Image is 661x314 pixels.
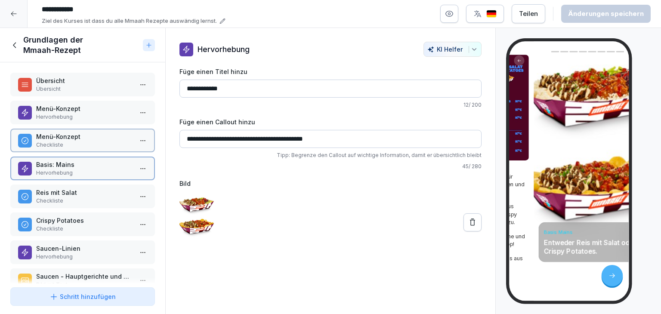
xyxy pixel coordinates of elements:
[544,229,644,236] h4: Basis: Mains
[10,129,155,152] div: Menü-KonzeptCheckliste
[486,10,497,18] img: de.svg
[36,272,133,281] p: Saucen - Hauptgerichte und Beilagen
[36,76,133,85] p: Übersicht
[10,287,155,306] button: Schritt hinzufügen
[36,132,133,141] p: Menü-Konzept
[36,197,133,205] p: Checkliste
[36,225,133,233] p: Checkliste
[42,17,217,25] p: Ziel des Kurses ist dass du alle Mmaah Rezepte auswändig lernst.
[544,238,644,256] p: Entweder Reis mit Salat oder Crispy Potatoes.
[10,212,155,236] div: Crispy PotatoesCheckliste
[10,268,155,292] div: Saucen - Hauptgerichte und BeilagenBild mit Text
[36,113,133,121] p: Hervorhebung
[561,5,651,23] button: Änderungen speichern
[427,173,529,197] p: Es gibt drei Produktkategorien für Mains: Korean BBQ, Fried Chicken und Mandu.
[179,101,482,109] p: 12 / 200
[179,163,482,170] p: 45 / 280
[423,42,482,57] button: KI Helfer
[49,292,116,301] div: Schritt hinzufügen
[179,151,482,159] p: Tipp: Begrenze den Callout auf wichtige Information, damit er übersichtlich bleibt
[10,240,155,264] div: Saucen-LinienHervorhebung
[10,101,155,124] div: Menü-KonzeptHervorhebung
[10,73,155,96] div: ÜbersichtÜbersicht
[36,244,133,253] p: Saucen-Linien
[10,185,155,208] div: Reis mit SalatCheckliste
[36,253,133,261] p: Hervorhebung
[198,43,250,55] p: Hervorhebung
[419,55,529,160] img: jkkdn4wkw2a08eb5kgtsa6yw.png
[36,104,133,113] p: Menü-Konzept
[427,254,529,270] p: Unsere Shares bestehen meistens aus Toppings von Mains.
[179,67,482,76] label: Füge einen Titel hinzu
[568,9,644,18] div: Änderungen speichern
[427,203,529,226] p: Unsere Mains bestehen immer aus entweder Reis mit Salat oder Crispy Potatoes, mit einem Topping d...
[36,216,133,225] p: Crispy Potatoes
[179,117,482,126] label: Füge einen Callout hinzu
[419,37,529,44] div: Bitte kreuze alle Kästchen an.
[36,141,133,149] p: Checkliste
[23,35,139,55] h1: Grundlagen der Mmaah-Rezept
[10,157,155,180] div: Basis: MainsHervorhebung
[36,169,133,177] p: Hervorhebung
[512,4,545,23] button: Teilen
[36,85,133,93] p: Übersicht
[179,179,482,188] label: Bild
[36,188,133,197] p: Reis mit Salat
[519,9,538,18] div: Teilen
[427,232,529,248] p: Unsere Saucen sowie Sesamkerne und Schnittlauch kommen noch on top!
[36,160,133,169] p: Basis: Mains
[427,46,478,53] div: KI Helfer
